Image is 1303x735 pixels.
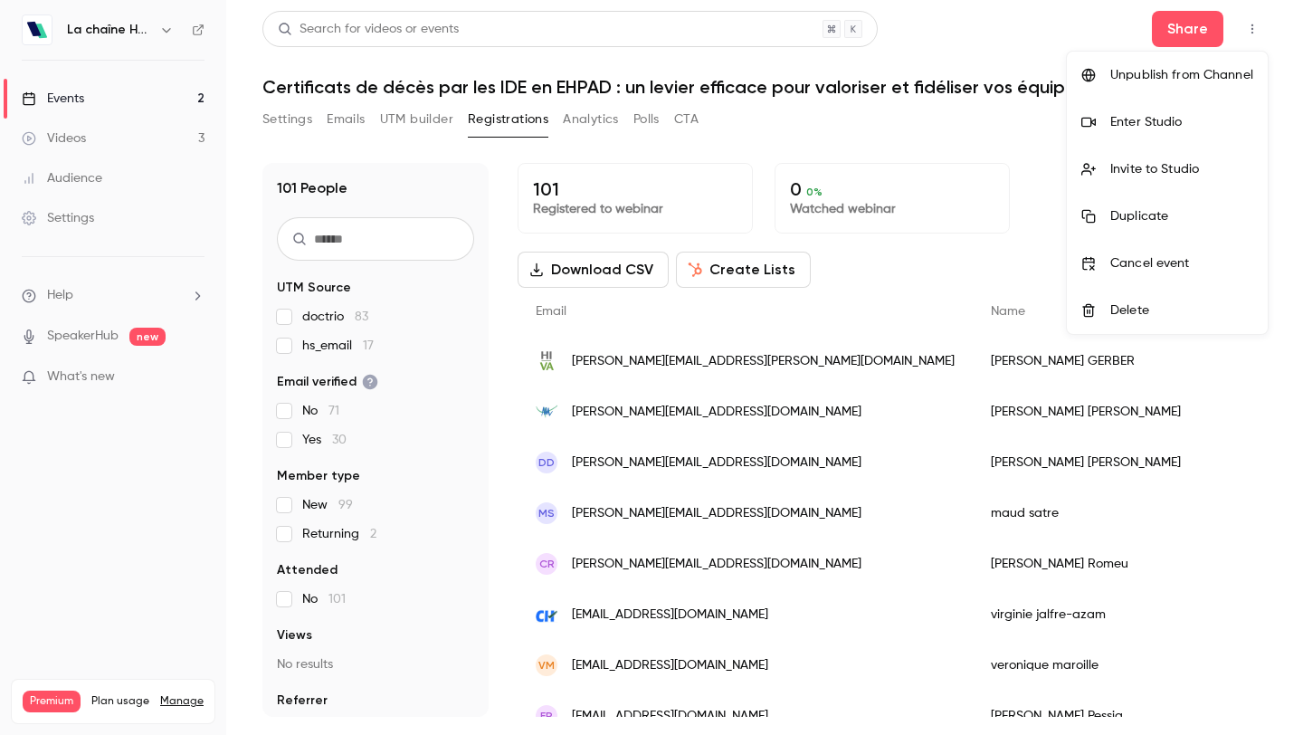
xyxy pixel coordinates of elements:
[1110,160,1253,178] div: Invite to Studio
[1110,207,1253,225] div: Duplicate
[1110,301,1253,320] div: Delete
[1110,254,1253,272] div: Cancel event
[1110,66,1253,84] div: Unpublish from Channel
[1110,113,1253,131] div: Enter Studio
